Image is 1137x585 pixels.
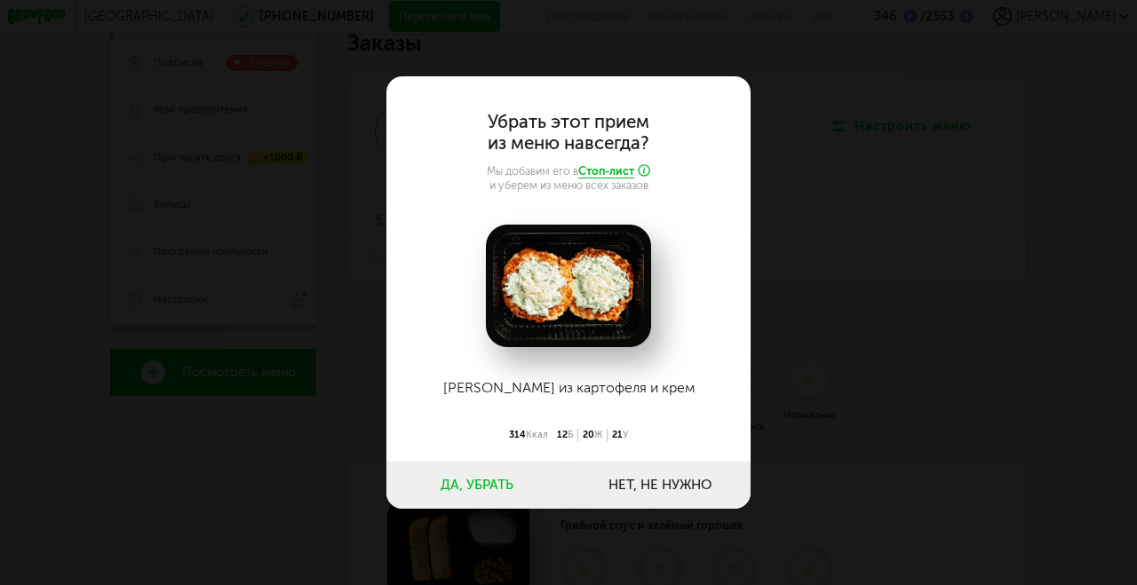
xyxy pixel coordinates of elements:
[578,429,608,441] div: 20
[425,164,712,192] p: Мы добавим его в и уберем из меню всех заказов
[526,429,548,440] span: Ккал
[568,429,573,440] span: Б
[386,462,568,509] button: Да, убрать
[425,111,712,154] h3: Убрать этот прием из меню навсегда?
[486,225,652,346] img: big_GwZ36PeNcLKk7ze9.png
[594,429,603,440] span: Ж
[425,362,712,413] h4: [PERSON_NAME] из картофеля и крем
[578,164,634,178] span: Стоп-лист
[504,429,553,441] div: 314
[568,462,751,509] button: Нет, не нужно
[623,429,628,440] span: У
[608,429,633,441] div: 21
[553,429,578,441] div: 12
